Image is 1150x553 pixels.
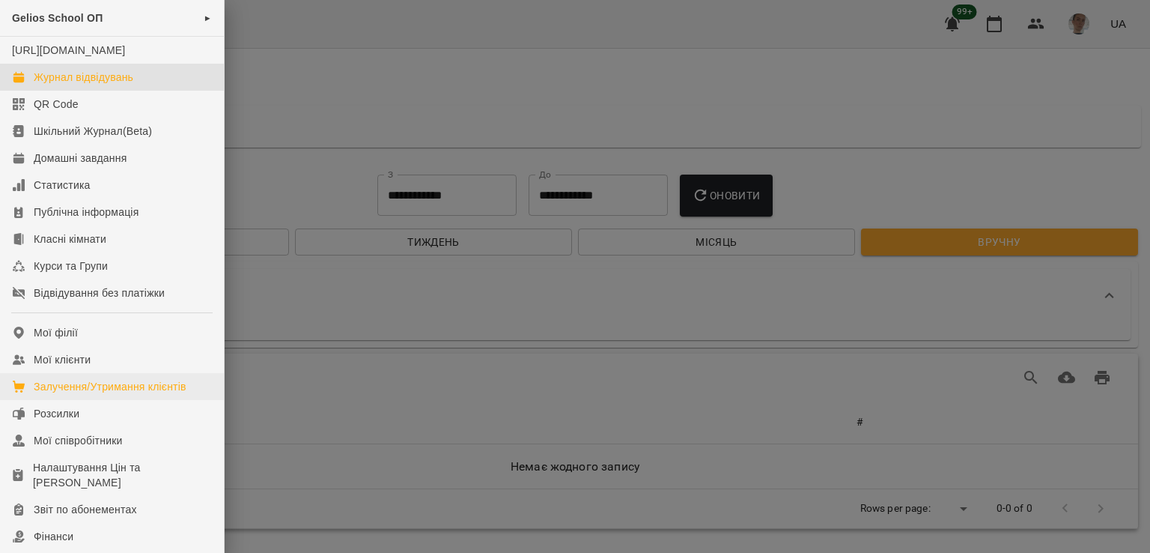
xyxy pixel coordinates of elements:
div: Налаштування Цін та [PERSON_NAME] [33,460,212,490]
div: Публічна інформація [34,205,139,220]
div: Мої клієнти [34,352,91,367]
div: Статистика [34,178,91,193]
span: ► [204,12,212,24]
div: Розсилки [34,406,79,421]
div: Шкільний Журнал(Beta) [34,124,152,139]
div: Курси та Групи [34,259,108,274]
div: Домашні завдання [34,151,127,166]
div: Класні кімнати [34,232,106,247]
span: Gelios School ОП [12,12,103,24]
div: Відвідування без платіжки [34,285,165,300]
div: Журнал відвідувань [34,70,133,85]
div: Мої співробітники [34,433,123,448]
a: [URL][DOMAIN_NAME] [12,44,125,56]
div: Звіт по абонементах [34,502,137,517]
div: Мої філії [34,325,78,340]
div: Фінанси [34,529,73,544]
div: QR Code [34,97,79,112]
div: Залучення/Утримання клієнтів [34,379,186,394]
